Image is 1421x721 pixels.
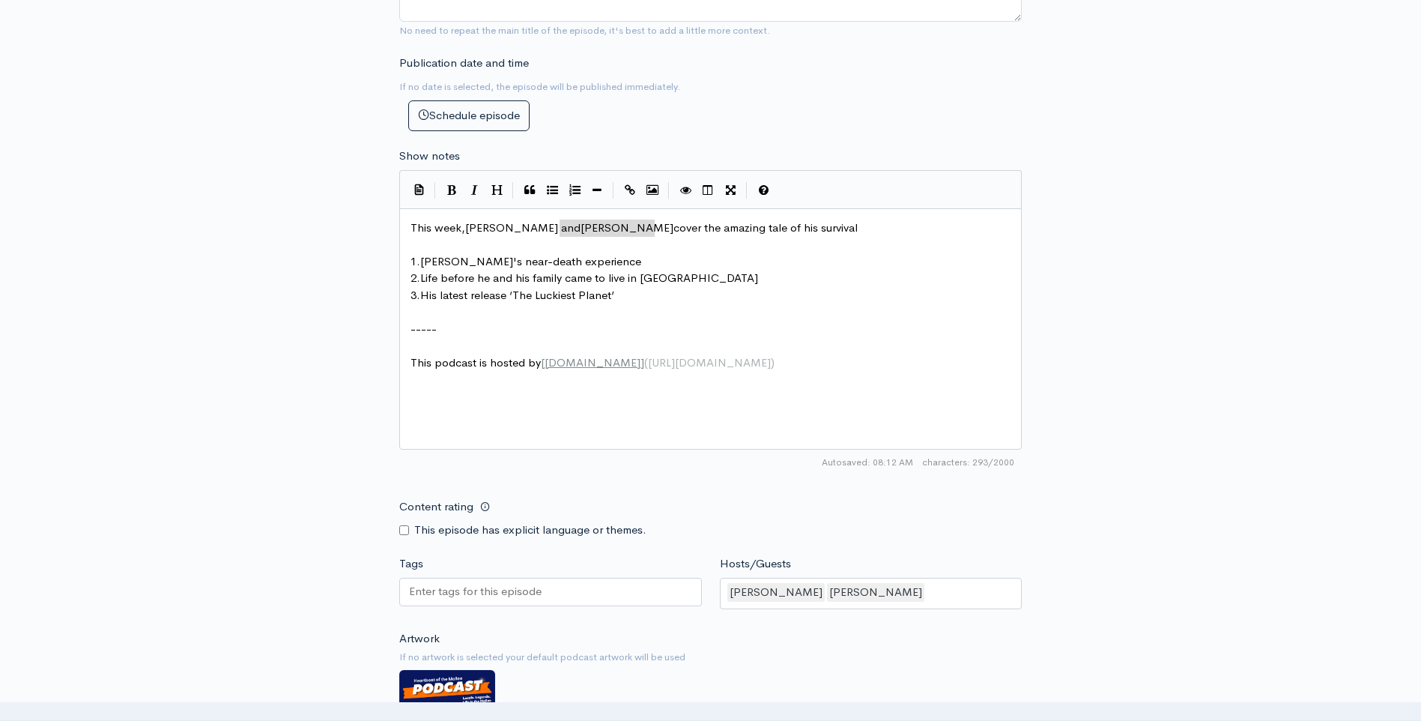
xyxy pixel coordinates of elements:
[485,179,508,202] button: Heading
[581,220,673,235] span: [PERSON_NAME]
[541,355,545,369] span: [
[586,179,608,202] button: Insert Horizontal Line
[399,630,440,648] label: Artwork
[434,182,436,199] i: |
[463,179,485,202] button: Italic
[410,322,437,336] span: -----
[410,271,420,285] span: 2.
[545,355,640,369] span: [DOMAIN_NAME]
[641,179,664,202] button: Insert Image
[410,254,420,268] span: 1.
[822,456,913,469] span: Autosaved: 08:12 AM
[613,182,614,199] i: |
[410,288,420,302] span: 3.
[512,182,514,199] i: |
[752,179,775,202] button: Markdown Guide
[409,583,544,600] input: Enter tags for this episode
[399,55,529,72] label: Publication date and time
[420,288,614,302] span: His latest release ‘The Luckiest Planet’
[414,522,646,539] label: This episode has explicit language or themes.
[720,555,791,573] label: Hosts/Guests
[827,583,924,602] div: [PERSON_NAME]
[697,179,719,202] button: Toggle Side by Side
[399,24,770,37] small: No need to repeat the main title of the episode, it's best to add a little more context.
[644,355,648,369] span: (
[410,355,775,369] span: This podcast is hosted by
[719,179,742,202] button: Toggle Fullscreen
[399,492,473,522] label: Content rating
[440,179,463,202] button: Bold
[648,355,771,369] span: [URL][DOMAIN_NAME]
[399,650,1022,665] small: If no artwork is selected your default podcast artwork will be used
[420,254,641,268] span: [PERSON_NAME]'s near-death experience
[518,179,541,202] button: Quote
[399,148,460,165] label: Show notes
[727,583,825,602] div: [PERSON_NAME]
[541,179,563,202] button: Generic List
[640,355,644,369] span: ]
[922,456,1014,469] span: 293/2000
[563,179,586,202] button: Numbered List
[619,179,641,202] button: Create Link
[399,555,423,573] label: Tags
[420,271,758,285] span: Life before he and his family came to live in [GEOGRAPHIC_DATA]
[668,182,670,199] i: |
[399,80,680,93] small: If no date is selected, the episode will be published immediately.
[746,182,748,199] i: |
[410,220,858,235] span: This week,[PERSON_NAME] and cover the amazing tale of his survival
[408,100,530,131] button: Schedule episode
[771,355,775,369] span: )
[407,178,430,200] button: Insert Show Notes Template
[674,179,697,202] button: Toggle Preview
